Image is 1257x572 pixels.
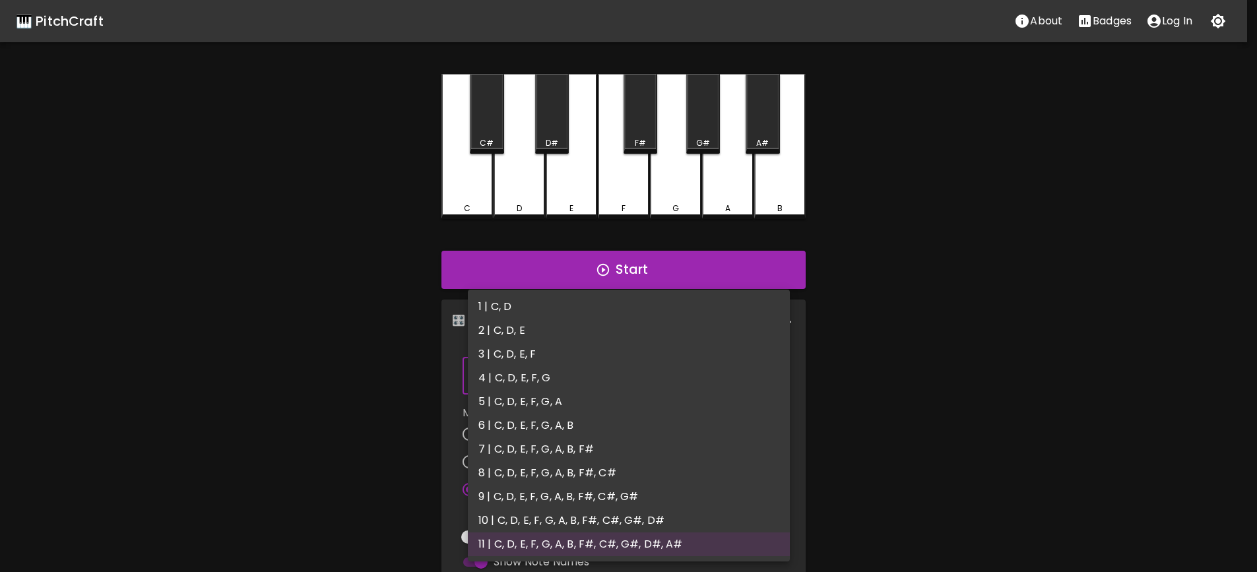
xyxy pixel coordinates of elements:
li: 10 | C, D, E, F, G, A, B, F#, C#, G#, D# [468,509,790,532]
li: 4 | C, D, E, F, G [468,366,790,390]
li: 1 | C, D [468,295,790,319]
li: 5 | C, D, E, F, G, A [468,390,790,414]
li: 2 | C, D, E [468,319,790,342]
li: 9 | C, D, E, F, G, A, B, F#, C#, G# [468,485,790,509]
li: 7 | C, D, E, F, G, A, B, F# [468,437,790,461]
li: 3 | C, D, E, F [468,342,790,366]
li: 6 | C, D, E, F, G, A, B [468,414,790,437]
li: 11 | C, D, E, F, G, A, B, F#, C#, G#, D#, A# [468,532,790,556]
li: 8 | C, D, E, F, G, A, B, F#, C# [468,461,790,485]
